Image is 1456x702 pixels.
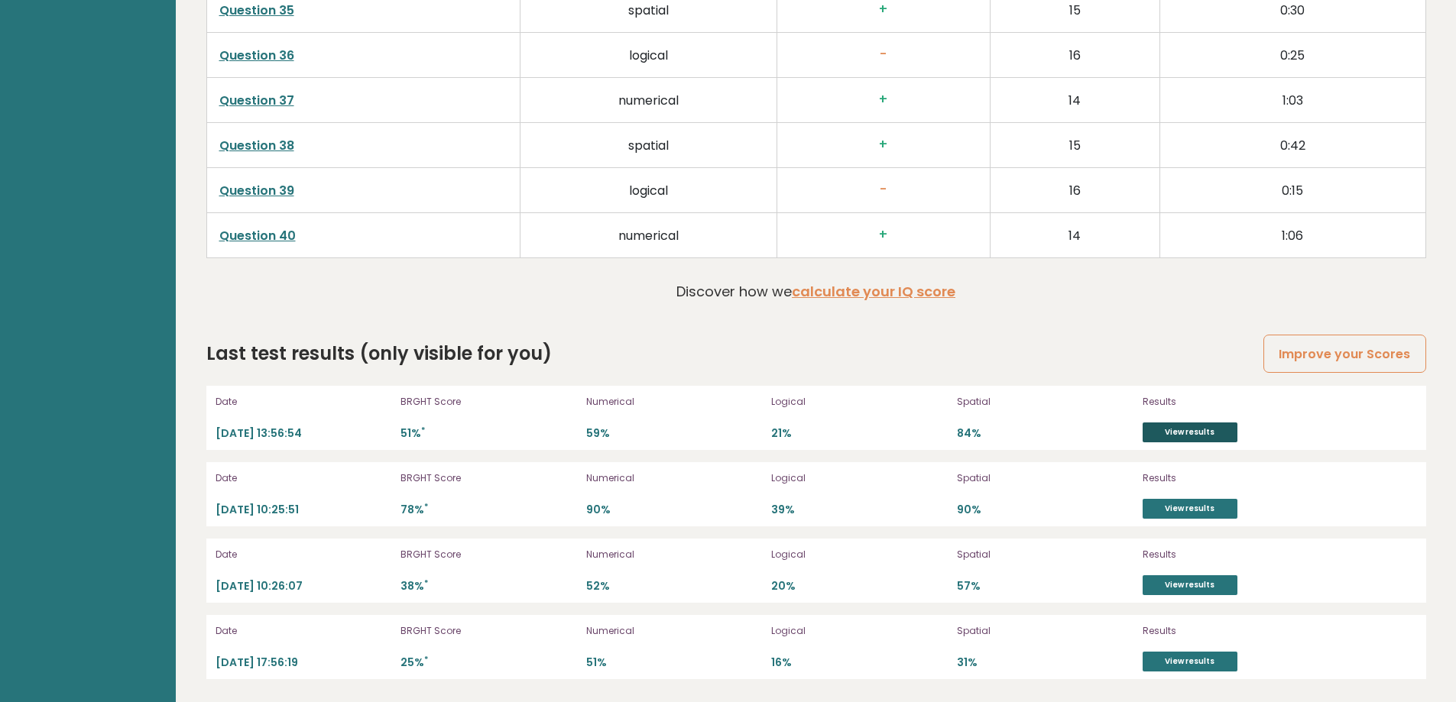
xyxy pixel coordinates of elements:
[771,548,948,561] p: Logical
[216,395,392,409] p: Date
[520,123,777,168] td: spatial
[400,471,577,485] p: BRGHT Score
[586,655,763,670] p: 51%
[1263,335,1425,374] a: Improve your Scores
[957,503,1133,517] p: 90%
[216,579,392,594] p: [DATE] 10:26:07
[957,579,1133,594] p: 57%
[771,395,948,409] p: Logical
[792,282,955,301] a: calculate your IQ score
[990,168,1159,213] td: 16
[216,655,392,670] p: [DATE] 17:56:19
[219,92,294,109] a: Question 37
[400,395,577,409] p: BRGHT Score
[216,503,392,517] p: [DATE] 10:25:51
[957,655,1133,670] p: 31%
[219,47,294,64] a: Question 36
[216,426,392,441] p: [DATE] 13:56:54
[400,655,577,670] p: 25%
[520,213,777,258] td: numerical
[957,426,1133,441] p: 84%
[990,123,1159,168] td: 15
[1159,123,1425,168] td: 0:42
[1159,213,1425,258] td: 1:06
[520,78,777,123] td: numerical
[790,182,978,198] h3: -
[1143,395,1303,409] p: Results
[400,624,577,638] p: BRGHT Score
[520,168,777,213] td: logical
[1143,652,1237,671] a: View results
[771,655,948,670] p: 16%
[990,33,1159,78] td: 16
[1159,78,1425,123] td: 1:03
[957,395,1133,409] p: Spatial
[957,548,1133,561] p: Spatial
[206,340,552,367] h2: Last test results (only visible for you)
[771,426,948,441] p: 21%
[1143,499,1237,519] a: View results
[1143,575,1237,595] a: View results
[771,624,948,638] p: Logical
[790,137,978,153] h3: +
[790,47,978,63] h3: -
[771,579,948,594] p: 20%
[400,503,577,517] p: 78%
[586,624,763,638] p: Numerical
[771,503,948,517] p: 39%
[790,227,978,243] h3: +
[216,471,392,485] p: Date
[400,579,577,594] p: 38%
[586,548,763,561] p: Numerical
[1159,168,1425,213] td: 0:15
[1143,471,1303,485] p: Results
[219,227,296,244] a: Question 40
[771,471,948,485] p: Logical
[990,213,1159,258] td: 14
[957,624,1133,638] p: Spatial
[586,579,763,594] p: 52%
[586,426,763,441] p: 59%
[676,281,955,302] p: Discover how we
[1159,33,1425,78] td: 0:25
[216,548,392,561] p: Date
[1143,624,1303,638] p: Results
[586,395,763,409] p: Numerical
[1143,422,1237,442] a: View results
[219,137,294,154] a: Question 38
[400,548,577,561] p: BRGHT Score
[400,426,577,441] p: 51%
[586,503,763,517] p: 90%
[219,2,294,19] a: Question 35
[1143,548,1303,561] p: Results
[520,33,777,78] td: logical
[586,471,763,485] p: Numerical
[990,78,1159,123] td: 14
[216,624,392,638] p: Date
[219,182,294,199] a: Question 39
[790,2,978,18] h3: +
[790,92,978,108] h3: +
[957,471,1133,485] p: Spatial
